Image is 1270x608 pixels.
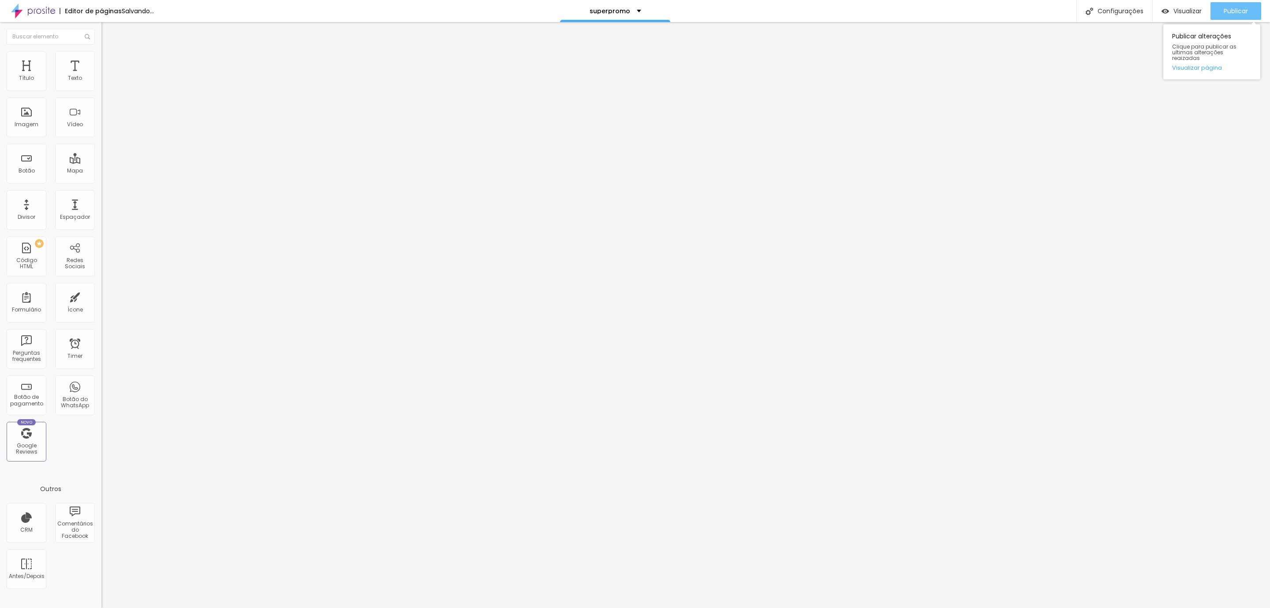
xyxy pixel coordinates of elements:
[12,307,41,313] div: Formulário
[1162,8,1169,15] img: view-1.svg
[9,443,44,455] div: Google Reviews
[1172,65,1251,71] a: Visualizar página
[68,75,82,81] div: Texto
[57,396,92,409] div: Botão do WhatsApp
[15,121,38,128] div: Imagem
[9,573,44,579] div: Antes/Depois
[19,75,34,81] div: Título
[67,307,83,313] div: Ícone
[7,29,95,45] input: Buscar elemento
[20,527,33,533] div: CRM
[9,257,44,270] div: Código HTML
[67,353,82,359] div: Timer
[1153,2,1210,20] button: Visualizar
[60,8,122,14] div: Editor de páginas
[9,394,44,407] div: Botão de pagamento
[1210,2,1261,20] button: Publicar
[1224,8,1248,15] span: Publicar
[67,121,83,128] div: Vídeo
[590,8,630,14] p: superpromo
[19,168,35,174] div: Botão
[17,419,36,425] div: Novo
[122,8,154,14] div: Salvando...
[1086,8,1093,15] img: Icone
[1173,8,1202,15] span: Visualizar
[1163,24,1260,79] div: Publicar alterações
[57,521,92,540] div: Comentários do Facebook
[60,214,90,220] div: Espaçador
[9,350,44,363] div: Perguntas frequentes
[1172,44,1251,61] span: Clique para publicar as ultimas alterações reaizadas
[57,257,92,270] div: Redes Sociais
[67,168,83,174] div: Mapa
[18,214,35,220] div: Divisor
[85,34,90,39] img: Icone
